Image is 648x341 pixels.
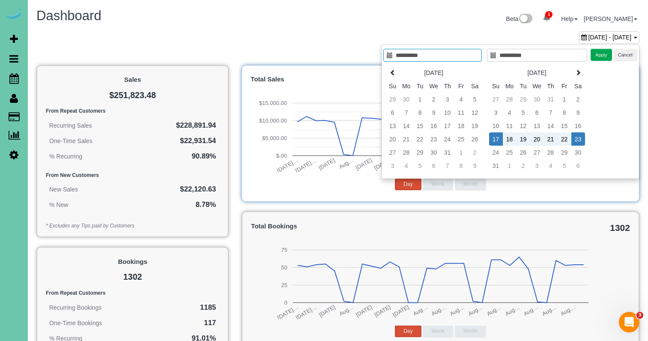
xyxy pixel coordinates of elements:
[46,315,184,331] td: One-Time Bookings
[135,149,219,164] td: 90.89%
[386,106,400,119] td: 6
[454,159,468,172] td: 8
[427,106,441,119] td: 9
[503,106,517,119] td: 4
[518,14,532,25] img: New interface
[455,326,486,337] button: Month
[503,93,517,106] td: 28
[503,79,517,93] th: Mo
[413,132,427,146] td: 22
[558,106,571,119] td: 8
[591,49,612,61] button: Apply
[395,179,421,190] button: Day
[571,79,585,93] th: Sa
[441,93,454,106] td: 3
[5,9,22,21] img: Automaid Logo
[545,11,552,18] span: 1
[503,146,517,159] td: 25
[558,132,571,146] td: 22
[613,49,637,61] button: Cancel
[506,15,533,22] a: Beta
[184,300,219,315] td: 1185
[427,119,441,132] td: 16
[610,223,630,233] span: 1302
[571,106,585,119] td: 9
[46,258,219,266] h4: Bookings
[400,119,413,132] td: 14
[276,153,287,159] text: $.00
[517,79,530,93] th: Tu
[36,8,102,23] span: Dashboard
[468,93,482,106] td: 5
[46,300,184,315] td: Recurring Bookings
[251,87,630,172] div: A chart.
[251,233,630,319] svg: A chart.
[423,326,453,337] button: Week
[318,304,337,318] text: [DATE]
[386,159,400,172] td: 3
[355,157,373,171] text: [DATE]
[517,106,530,119] td: 5
[441,119,454,132] td: 17
[588,34,632,41] span: [DATE] - [DATE]
[544,119,558,132] td: 14
[571,132,585,146] td: 23
[558,159,571,172] td: 5
[530,159,544,172] td: 3
[489,159,503,172] td: 31
[503,159,517,172] td: 1
[46,182,125,197] td: New Sales
[530,132,544,146] td: 20
[46,223,134,229] em: * Excludes any Tips paid by Customers
[413,146,427,159] td: 29
[489,146,503,159] td: 24
[619,312,639,332] iframe: Intercom live chat
[468,159,482,172] td: 9
[46,108,219,114] h5: From Repeat Customers
[454,93,468,106] td: 4
[489,79,503,93] th: Su
[530,119,544,132] td: 13
[46,173,219,178] h5: From New Customers
[517,132,530,146] td: 19
[262,135,287,141] text: $5,000.00
[284,299,287,306] text: 0
[427,132,441,146] td: 23
[544,132,558,146] td: 21
[441,159,454,172] td: 7
[571,119,585,132] td: 16
[386,93,400,106] td: 29
[400,106,413,119] td: 7
[46,197,125,212] td: % New
[544,159,558,172] td: 4
[427,93,441,106] td: 2
[413,119,427,132] td: 15
[373,304,392,318] text: [DATE]
[400,79,413,93] th: Mo
[281,282,287,288] text: 25
[530,146,544,159] td: 27
[503,66,571,79] th: [DATE]
[468,79,482,93] th: Sa
[455,179,486,190] button: Month
[584,15,637,22] a: [PERSON_NAME]
[386,146,400,159] td: 27
[413,93,427,106] td: 1
[423,179,453,190] button: Week
[503,132,517,146] td: 18
[400,146,413,159] td: 28
[454,106,468,119] td: 11
[468,132,482,146] td: 26
[454,146,468,159] td: 1
[355,304,373,318] text: [DATE]
[318,157,336,171] text: [DATE]
[558,79,571,93] th: Fr
[454,79,468,93] th: Fr
[489,119,503,132] td: 10
[468,106,482,119] td: 12
[135,118,219,133] td: $228,891.94
[517,93,530,106] td: 29
[636,312,643,319] span: 3
[544,93,558,106] td: 31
